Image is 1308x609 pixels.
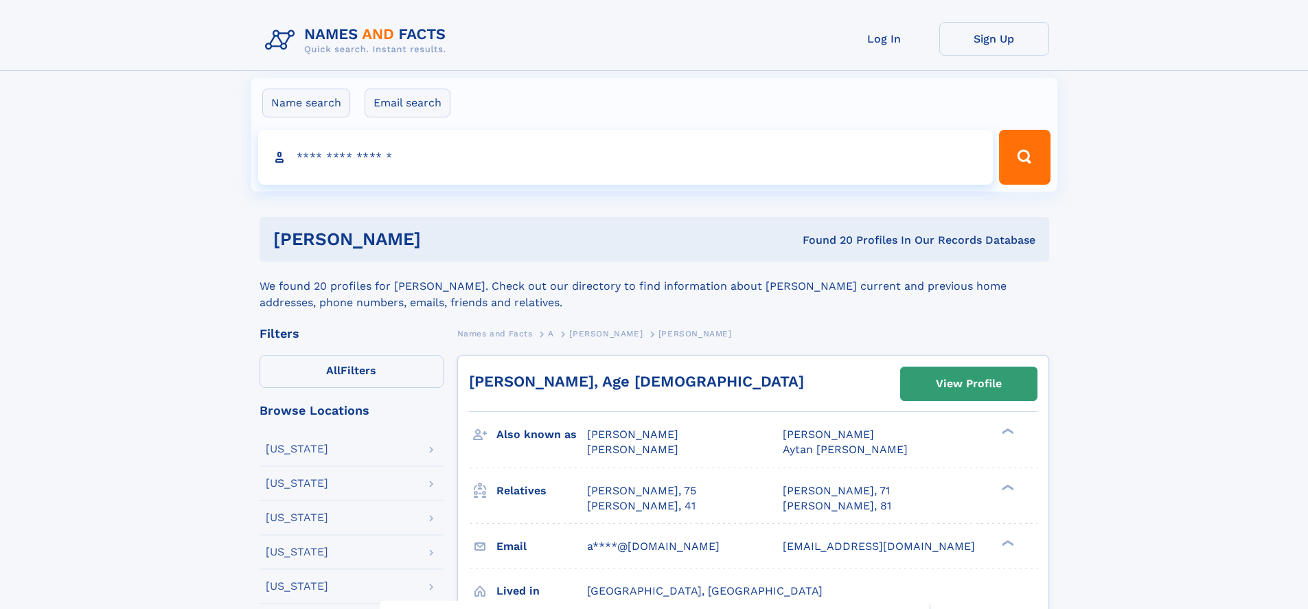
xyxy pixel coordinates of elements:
span: A [548,329,554,338]
h3: Also known as [496,423,587,446]
div: Found 20 Profiles In Our Records Database [612,233,1035,248]
h3: Relatives [496,479,587,503]
div: [US_STATE] [266,478,328,489]
div: ❯ [998,483,1015,492]
div: ❯ [998,538,1015,547]
div: View Profile [936,368,1002,400]
a: [PERSON_NAME], 75 [587,483,696,498]
div: Browse Locations [260,404,444,417]
span: [PERSON_NAME] [587,443,678,456]
a: [PERSON_NAME], 71 [783,483,890,498]
a: Sign Up [939,22,1049,56]
h1: [PERSON_NAME] [273,231,612,248]
div: ❯ [998,427,1015,436]
a: Names and Facts [457,325,533,342]
span: [PERSON_NAME] [658,329,732,338]
a: [PERSON_NAME], 81 [783,498,891,514]
a: View Profile [901,367,1037,400]
div: [US_STATE] [266,581,328,592]
button: Search Button [999,130,1050,185]
span: All [326,364,341,377]
a: [PERSON_NAME], Age [DEMOGRAPHIC_DATA] [469,373,804,390]
span: [PERSON_NAME] [569,329,643,338]
a: [PERSON_NAME], 41 [587,498,696,514]
input: search input [258,130,994,185]
div: Filters [260,328,444,340]
span: [EMAIL_ADDRESS][DOMAIN_NAME] [783,540,975,553]
label: Name search [262,89,350,117]
h3: Email [496,535,587,558]
div: [US_STATE] [266,547,328,558]
span: [PERSON_NAME] [783,428,874,441]
div: [US_STATE] [266,512,328,523]
a: A [548,325,554,342]
span: [GEOGRAPHIC_DATA], [GEOGRAPHIC_DATA] [587,584,823,597]
img: Logo Names and Facts [260,22,457,59]
span: [PERSON_NAME] [587,428,678,441]
label: Filters [260,355,444,388]
span: Aytan [PERSON_NAME] [783,443,908,456]
h3: Lived in [496,579,587,603]
div: [US_STATE] [266,444,328,455]
a: [PERSON_NAME] [569,325,643,342]
div: We found 20 profiles for [PERSON_NAME]. Check out our directory to find information about [PERSON... [260,262,1049,311]
label: Email search [365,89,450,117]
a: Log In [829,22,939,56]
